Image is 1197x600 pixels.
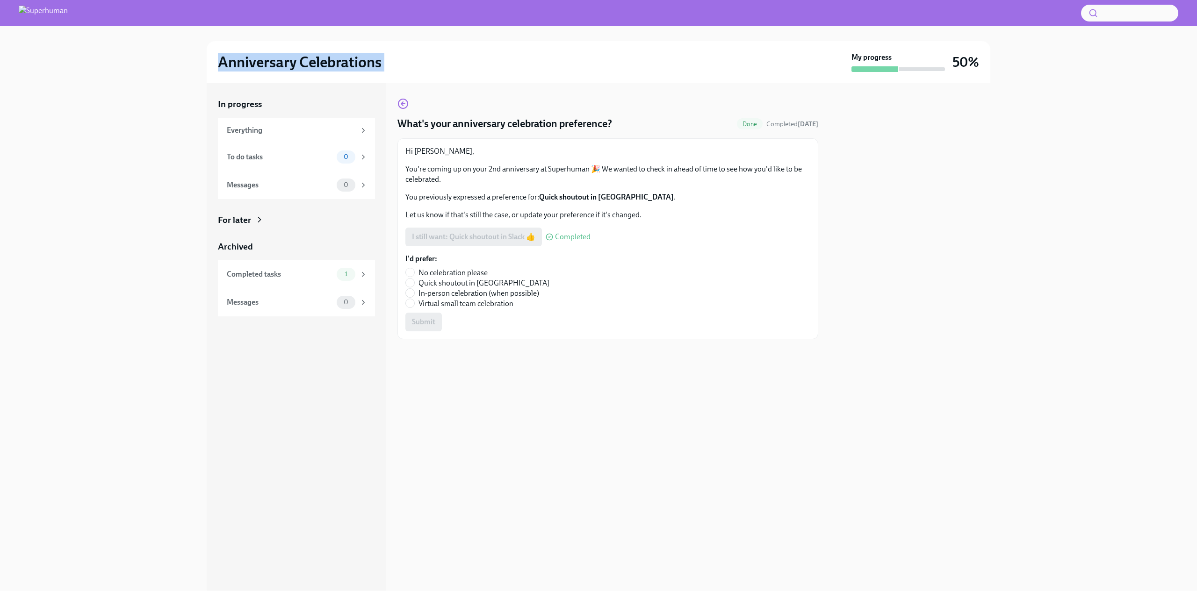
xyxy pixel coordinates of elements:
a: To do tasks0 [218,143,375,171]
span: Completed [766,120,818,128]
a: Messages0 [218,171,375,199]
a: Everything [218,118,375,143]
h3: 50% [952,54,979,71]
strong: My progress [851,52,892,63]
img: Superhuman [19,6,68,21]
span: 0 [338,153,354,160]
a: For later [218,214,375,226]
h2: Anniversary Celebrations [218,53,382,71]
label: I'd prefer: [405,254,557,264]
span: October 2nd, 2025 14:35 [766,120,818,129]
span: In-person celebration (when possible) [418,288,539,299]
span: No celebration please [418,268,488,278]
span: 1 [339,271,353,278]
p: You previously expressed a preference for: . [405,192,810,202]
a: Archived [218,241,375,253]
a: Messages0 [218,288,375,316]
a: In progress [218,98,375,110]
span: Done [737,121,763,128]
span: Virtual small team celebration [418,299,513,309]
div: Completed tasks [227,269,333,279]
p: Let us know if that's still the case, or update your preference if it's changed. [405,210,810,220]
strong: Quick shoutout in [GEOGRAPHIC_DATA] [539,193,674,201]
strong: [DATE] [798,120,818,128]
span: Quick shoutout in [GEOGRAPHIC_DATA] [418,278,549,288]
span: 0 [338,299,354,306]
a: Completed tasks1 [218,260,375,288]
span: Completed [555,233,591,241]
div: Messages [227,297,333,307]
div: Messages [227,180,333,190]
h4: What's your anniversary celebration preference? [397,117,612,131]
div: Everything [227,125,355,136]
span: 0 [338,181,354,188]
p: You're coming up on your 2nd anniversary at Superhuman 🎉 We wanted to check in ahead of time to s... [405,164,810,185]
div: To do tasks [227,152,333,162]
div: For later [218,214,251,226]
p: Hi [PERSON_NAME], [405,146,810,157]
